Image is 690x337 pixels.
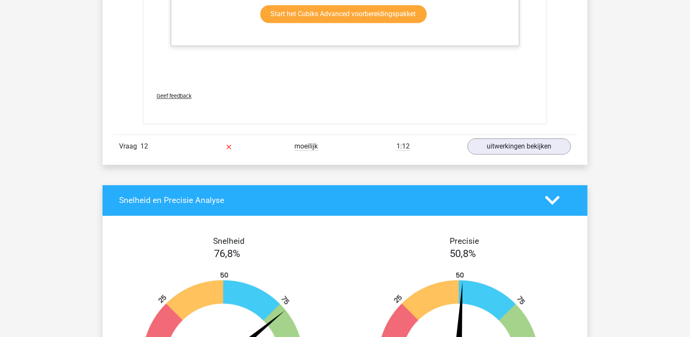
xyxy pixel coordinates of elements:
[140,142,148,150] span: 12
[396,142,410,151] span: 1:12
[450,248,476,260] span: 50,8%
[119,236,339,246] h4: Snelheid
[355,236,574,246] h4: Precisie
[119,141,140,151] span: Vraag
[260,5,427,23] a: Start het Cubiks Advanced voorbereidingspakket
[157,93,191,99] span: Geef feedback
[295,142,318,151] span: moeilijk
[214,248,240,260] span: 76,8%
[468,138,571,154] a: uitwerkingen bekijken
[119,195,532,205] h4: Snelheid en Precisie Analyse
